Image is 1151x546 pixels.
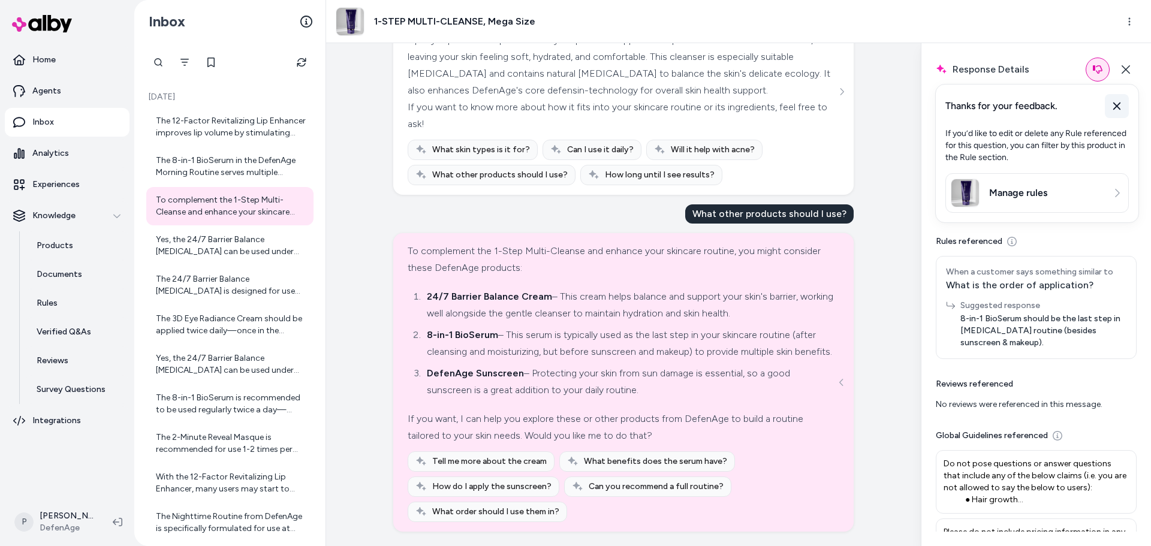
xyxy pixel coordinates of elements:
[146,187,314,225] a: To complement the 1-Step Multi-Cleanse and enhance your skincare routine, you might consider thes...
[432,455,547,467] span: Tell me more about the cream
[32,54,56,66] p: Home
[408,99,836,132] div: If you want to know more about how it fits into your skincare routine or its ingredients, feel fr...
[156,471,306,495] div: With the 12-Factor Revitalizing Lip Enhancer, many users may start to notice initial improvements...
[156,392,306,416] div: The 8-in-1 BioSerum is recommended to be used regularly twice a day—morning and night. Use one pu...
[40,510,94,522] p: [PERSON_NAME]
[25,289,129,318] a: Rules
[5,108,129,137] a: Inbox
[156,194,306,218] div: To complement the 1-Step Multi-Cleanse and enhance your skincare routine, you might consider thes...
[25,346,129,375] a: Reviews
[951,179,979,207] img: cleanser-5oz-460_1.jpg
[834,85,849,99] button: See more
[5,170,129,199] a: Experiences
[936,399,1137,411] div: No reviews were referenced in this message.
[156,115,306,139] div: The 12-Factor Revitalizing Lip Enhancer improves lip volume by stimulating your body's natural sk...
[945,94,1129,118] h3: Thanks for your feedback.
[408,411,836,444] div: If you want, I can help you explore these or other products from DefenAge to build a routine tail...
[944,458,1129,506] p: Do not pose questions or answer questions that include any of the below claims (i.e. you are not ...
[146,345,314,384] a: Yes, the 24/7 Barrier Balance [MEDICAL_DATA] can be used under makeup. It deeply hydrates and bal...
[432,144,530,156] span: What skin types is it for?
[936,430,1048,442] p: Global Guidelines referenced
[25,375,129,404] a: Survey Questions
[146,464,314,502] a: With the 12-Factor Revitalizing Lip Enhancer, many users may start to notice initial improvements...
[427,367,524,379] strong: DefenAge Sunscreen
[960,300,1126,312] div: Suggested response
[946,266,1126,278] div: When a customer says something similar to
[7,503,103,541] button: P[PERSON_NAME]DefenAge
[25,231,129,260] a: Products
[146,227,314,265] a: Yes, the 24/7 Barrier Balance [MEDICAL_DATA] can be used under makeup. It deeply hydrates and bal...
[12,15,72,32] img: alby Logo
[156,313,306,337] div: The 3D Eye Radiance Cream should be applied twice daily—once in the morning and once in the eveni...
[156,511,306,535] div: The Nighttime Routine from DefenAge is specifically formulated for use at night to support the sk...
[37,240,73,252] p: Products
[427,365,836,399] div: – Protecting your skin from sun damage is essential, so a good sunscreen is a great addition to y...
[685,204,854,224] div: What other products should I use?
[156,155,306,179] div: The 8-in-1 BioSerum in the DefenAge Morning Routine serves multiple important functions for your ...
[374,14,535,29] h3: 1-STEP MULTI-CLEANSE, Mega Size
[25,318,129,346] a: Verified Q&As
[156,432,306,455] div: The 2-Minute Reveal Masque is recommended for use 1-2 times per week. Using it more frequently th...
[336,8,364,35] img: cleanser-5oz-460_1.jpg
[5,139,129,168] a: Analytics
[32,210,76,222] p: Knowledge
[427,288,836,322] div: – This cream helps balance and support your skin's barrier, working well alongside the gentle cle...
[146,503,314,542] a: The Nighttime Routine from DefenAge is specifically formulated for use at night to support the sk...
[427,329,498,340] strong: 8-in-1 BioSerum
[427,291,552,302] strong: 24/7 Barrier Balance Cream
[408,243,836,276] div: To complement the 1-Step Multi-Cleanse and enhance your skincare routine, you might consider thes...
[25,260,129,289] a: Documents
[432,481,552,493] span: How do I apply the sunscreen?
[290,50,314,74] button: Refresh
[146,147,314,186] a: The 8-in-1 BioSerum in the DefenAge Morning Routine serves multiple important functions for your ...
[834,375,849,390] button: See more
[951,179,1123,207] a: Manage rules
[605,169,715,181] span: How long until I see results?
[146,91,314,103] p: [DATE]
[37,269,82,280] p: Documents
[427,327,836,360] div: – This serum is typically used as the last step in your skincare routine (after cleansing and moi...
[156,352,306,376] div: Yes, the 24/7 Barrier Balance [MEDICAL_DATA] can be used under makeup. It deeply hydrates and bal...
[156,273,306,297] div: The 24/7 Barrier Balance [MEDICAL_DATA] is designed for use both morning and evening as part of y...
[32,147,69,159] p: Analytics
[173,50,197,74] button: Filter
[946,278,1126,292] div: What is the order of application?
[584,455,727,467] span: What benefits does the serum have?
[5,77,129,105] a: Agents
[5,201,129,230] button: Knowledge
[37,355,68,367] p: Reviews
[37,384,106,396] p: Survey Questions
[960,313,1126,349] span: 8-in-1 BioSerum should be the last step in [MEDICAL_DATA] routine (besides sunscreen & makeup).
[32,179,80,191] p: Experiences
[156,234,306,258] div: Yes, the 24/7 Barrier Balance [MEDICAL_DATA] can be used under makeup. It deeply hydrates and bal...
[146,424,314,463] a: The 2-Minute Reveal Masque is recommended for use 1-2 times per week. Using it more frequently th...
[146,385,314,423] a: The 8-in-1 BioSerum is recommended to be used regularly twice a day—morning and night. Use one pu...
[989,186,1047,200] h3: Manage rules
[37,297,58,309] p: Rules
[37,326,91,338] p: Verified Q&As
[146,108,314,146] a: The 12-Factor Revitalizing Lip Enhancer improves lip volume by stimulating your body's natural sk...
[32,116,54,128] p: Inbox
[589,481,724,493] span: Can you recommend a full routine?
[432,169,568,181] span: What other products should I use?
[40,522,94,534] span: DefenAge
[936,378,1013,390] p: Reviews referenced
[14,512,34,532] span: P
[149,13,185,31] h2: Inbox
[146,306,314,344] a: The 3D Eye Radiance Cream should be applied twice daily—once in the morning and once in the eveni...
[567,144,634,156] span: Can I use it daily?
[32,85,61,97] p: Agents
[5,46,129,74] a: Home
[146,266,314,304] a: The 24/7 Barrier Balance [MEDICAL_DATA] is designed for use both morning and evening as part of y...
[32,415,81,427] p: Integrations
[945,128,1129,164] p: If you’d like to edit or delete any Rule referenced for this question, you can filter by this pro...
[936,58,1110,82] h2: Response Details
[671,144,755,156] span: Will it help with acne?
[5,406,129,435] a: Integrations
[936,236,1002,248] p: Rules referenced
[432,506,559,518] span: What order should I use them in?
